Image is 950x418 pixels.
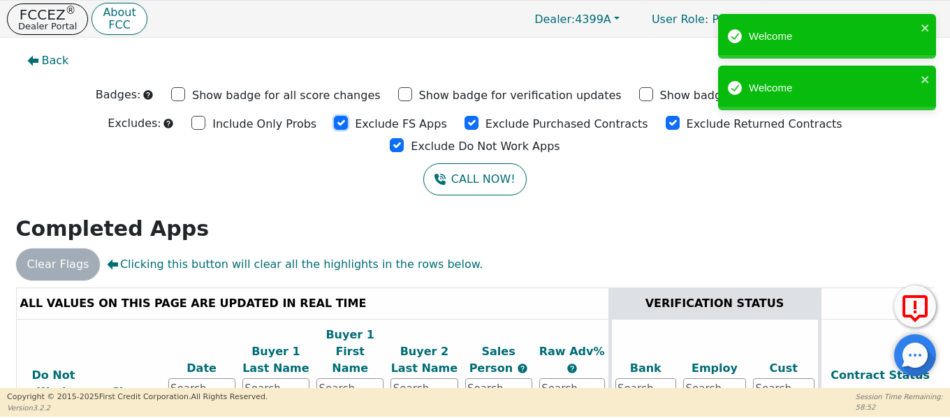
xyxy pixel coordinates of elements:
[108,115,161,132] p: Excludes:
[520,8,634,30] button: Dealer:4399A
[66,4,76,17] sup: ®
[638,6,769,33] a: User Role: Primary
[96,87,141,103] p: Badges:
[485,116,648,133] p: Exclude Purchased Contracts
[103,7,136,18] p: About
[191,392,268,401] span: All Rights Reserved.
[419,87,622,104] p: Show badge for verification updates
[107,256,483,273] span: Clicking this button will clear all the highlights in the rows below.
[103,20,136,31] p: FCC
[423,163,526,195] button: CALL NOW!
[660,87,855,104] p: Show badge for new problem code
[192,87,381,104] p: Show badge for all score changes
[749,80,916,96] div: Welcome
[534,13,611,26] span: 4399A
[7,3,88,35] button: FCCEZ®Dealer Portal
[773,8,943,30] button: 4399A:[PERSON_NAME]
[652,13,708,26] span: User Role :
[749,29,916,45] div: Welcome
[638,6,769,33] p: Primary
[921,20,930,36] button: close
[16,45,80,77] button: Back
[534,13,575,26] span: Dealer:
[18,22,77,31] p: Dealer Portal
[856,402,943,412] p: 58:52
[411,138,560,155] p: Exclude Do Not Work Apps
[355,116,447,133] p: Exclude FS Apps
[7,391,268,403] p: Copyright © 2015- 2025 First Credit Corporation.
[16,216,210,241] strong: Completed Apps
[856,391,943,402] p: Session Time Remaining:
[7,403,268,413] p: Version 3.2.2
[18,8,77,22] p: FCCEZ
[212,116,316,133] p: Include Only Probs
[921,71,930,87] button: close
[687,116,842,133] p: Exclude Returned Contracts
[92,3,147,36] button: AboutFCC
[42,52,69,69] span: Back
[894,285,936,327] button: Report Error to FCC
